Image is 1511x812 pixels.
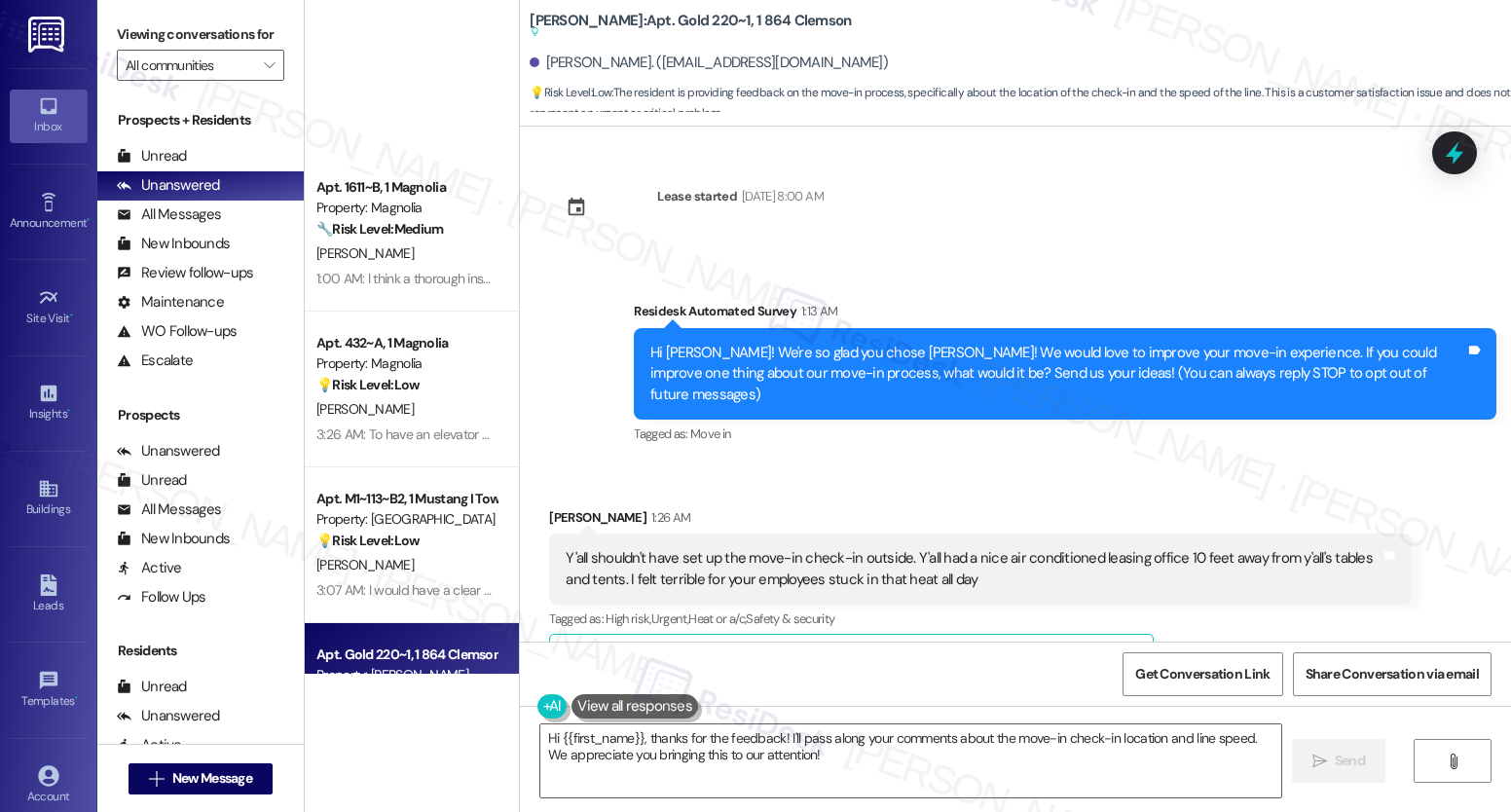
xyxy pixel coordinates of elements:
div: Review follow-ups [117,263,253,283]
i:  [149,771,164,787]
div: Property: [PERSON_NAME] [316,665,497,685]
div: Unanswered [117,175,220,196]
div: Prospects + Residents [97,110,304,130]
div: 3:07 AM: I would have a clear map of each of the buildings. That way, people could know where the... [316,581,1175,599]
div: All Messages [117,499,221,520]
i:  [1446,754,1460,769]
span: • [75,691,78,705]
i:  [264,57,275,73]
div: Apt. 1611~B, 1 Magnolia [316,177,497,198]
div: [PERSON_NAME]. ([EMAIL_ADDRESS][DOMAIN_NAME]) [530,53,888,73]
div: Follow Ups [117,587,206,608]
input: All communities [126,50,253,81]
div: 3:26 AM: To have an elevator put in or have movers to help those on high floors [316,425,759,443]
button: New Message [129,763,273,794]
div: WO Follow-ups [117,321,237,342]
a: Buildings [10,472,88,525]
a: Inbox [10,90,88,142]
div: Property: Magnolia [316,198,497,218]
div: Apt. 432~A, 1 Magnolia [316,333,497,353]
div: Active [117,735,182,756]
strong: 🔧 Risk Level: Medium [316,220,443,238]
div: Unanswered [117,441,220,461]
div: Unread [117,470,187,491]
div: Property: [GEOGRAPHIC_DATA] [316,509,497,530]
span: Heat or a/c , [688,610,746,627]
span: [PERSON_NAME] [316,244,414,262]
div: 1:13 AM [796,301,837,321]
span: : The resident is providing feedback on the move-in process, specifically about the location of t... [530,83,1511,125]
i:  [1312,754,1327,769]
div: New Inbounds [117,529,230,549]
a: Insights • [10,377,88,429]
span: • [87,213,90,227]
a: Site Visit • [10,281,88,334]
div: Prospects [97,405,304,425]
span: Urgent , [651,610,688,627]
a: Account [10,759,88,812]
div: 1:26 AM [646,507,690,528]
div: Hi [PERSON_NAME]! We're so glad you chose [PERSON_NAME]! We would love to improve your move-in ex... [650,343,1465,405]
span: High risk , [606,610,651,627]
textarea: Hi {{first_name}}, thanks for the feedback! I'll pass along your comments about the move-in check... [540,724,1281,797]
strong: 💡 Risk Level: Low [316,376,420,393]
button: Get Conversation Link [1123,652,1282,696]
div: Maintenance [117,292,224,313]
span: Share Conversation via email [1306,664,1479,684]
div: Lease started [657,186,737,206]
span: Send [1335,751,1365,771]
button: Send [1292,739,1386,783]
span: [PERSON_NAME] [316,556,414,573]
div: Residesk Automated Survey [634,301,1496,328]
a: Leads [10,569,88,621]
div: New Inbounds [117,234,230,254]
div: Unanswered [117,706,220,726]
a: Templates • [10,664,88,717]
div: Escalate [117,351,193,371]
strong: 💡 Risk Level: Low [530,85,611,100]
span: [PERSON_NAME] [316,400,414,418]
div: Apt. M1~113~B2, 1 Mustang I Townhome [316,489,497,509]
button: Share Conversation via email [1293,652,1492,696]
div: [PERSON_NAME] [549,507,1412,535]
div: Unread [117,146,187,166]
strong: 💡 Risk Level: Low [316,532,420,549]
b: [PERSON_NAME]: Apt. Gold 220~1, 1 864 Clemson [530,11,851,43]
div: Y'all shouldn't have set up the move-in check-in outside. Y'all had a nice air conditioned leasin... [566,548,1381,590]
div: All Messages [117,204,221,225]
div: [DATE] 8:00 AM [737,186,824,206]
span: New Message [172,768,252,789]
span: Get Conversation Link [1135,664,1270,684]
div: Property: Magnolia [316,353,497,374]
div: Unread [117,677,187,697]
div: Tagged as: [549,605,1412,633]
span: Safety & security [746,610,834,627]
div: Apt. Gold 220~1, 1 864 Clemson [316,645,497,665]
span: Move in [690,425,730,442]
span: • [70,309,73,322]
div: Residents [97,641,304,661]
div: Tagged as: [634,420,1496,448]
img: ResiDesk Logo [28,17,68,53]
div: Active [117,558,182,578]
span: • [67,404,70,418]
label: Viewing conversations for [117,19,284,50]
